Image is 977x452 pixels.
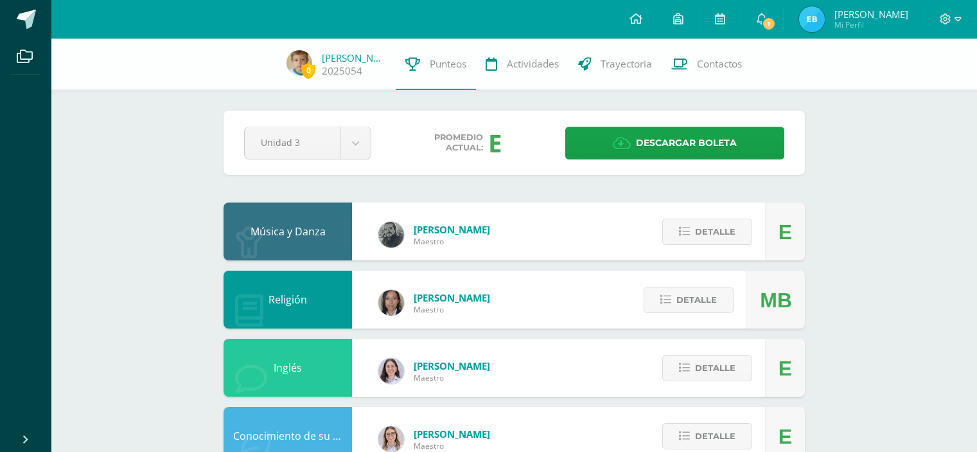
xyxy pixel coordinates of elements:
[396,39,476,90] a: Punteos
[322,64,362,78] a: 2025054
[488,126,502,159] div: E
[414,428,490,440] span: [PERSON_NAME]
[762,17,776,31] span: 1
[834,8,908,21] span: [PERSON_NAME]
[568,39,662,90] a: Trayectoria
[507,57,559,71] span: Actividades
[760,271,792,329] div: MB
[286,50,312,76] img: d8c70ec415063403f2974239131e5292.png
[636,127,737,159] span: Descargar boleta
[695,424,735,448] span: Detalle
[378,358,404,384] img: f85dffa4d438d67be26b0a8e7fa52e70.png
[261,127,324,158] span: Unidad 3
[565,127,784,159] a: Descargar boleta
[414,304,490,315] span: Maestro
[676,288,717,312] span: Detalle
[430,57,466,71] span: Punteos
[662,39,752,90] a: Contactos
[662,219,752,245] button: Detalle
[662,423,752,449] button: Detalle
[697,57,742,71] span: Contactos
[695,356,735,380] span: Detalle
[695,220,735,244] span: Detalle
[224,203,352,260] div: Música y Danza
[378,426,404,452] img: d8efbbba0f252a1a3c93fdfff700618e.png
[414,223,490,236] span: [PERSON_NAME]
[644,287,734,313] button: Detalle
[779,203,792,261] div: E
[414,291,490,304] span: [PERSON_NAME]
[779,339,792,397] div: E
[476,39,568,90] a: Actividades
[378,290,404,316] img: 69ae3ad5c76ff258cb10e64230d73c76.png
[834,19,908,30] span: Mi Perfil
[662,355,752,381] button: Detalle
[434,132,483,153] span: Promedio actual:
[414,359,490,372] span: [PERSON_NAME]
[224,271,352,329] div: Religión
[224,339,352,397] div: Inglés
[799,6,825,32] img: 6ad2d4dbe6a9b3a4a64038d8d24f4d2d.png
[601,57,652,71] span: Trayectoria
[414,372,490,383] span: Maestro
[414,236,490,247] span: Maestro
[414,440,490,451] span: Maestro
[378,222,404,248] img: 8ba24283638e9cc0823fe7e8b79ee805.png
[301,62,315,78] span: 0
[245,127,371,159] a: Unidad 3
[322,51,386,64] a: [PERSON_NAME]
